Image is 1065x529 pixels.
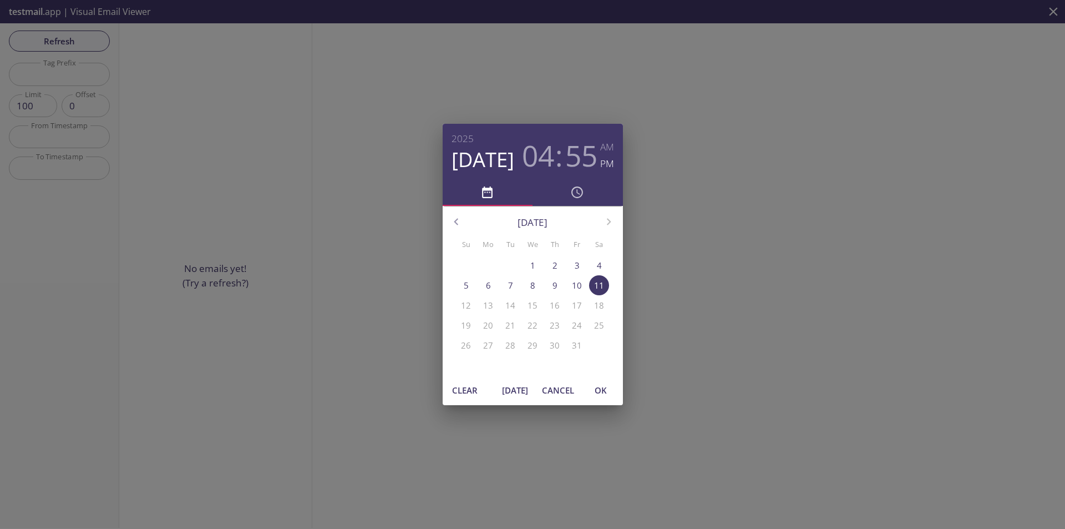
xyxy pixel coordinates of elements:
[90,21,118,29] span: search-medium
[537,380,579,401] button: Cancel
[90,32,118,40] span: Answers
[90,63,118,71] span: chat-square
[552,280,557,291] p: 9
[508,280,513,291] p: 7
[587,383,614,397] span: OK
[522,139,554,172] button: 04
[478,275,498,295] button: 6
[456,275,476,295] button: 5
[452,130,474,147] button: 2025
[589,255,609,275] button: 4
[456,239,476,250] span: Su
[567,275,587,295] button: 10
[600,155,614,172] button: PM
[447,380,483,401] button: Clear
[583,380,618,401] button: OK
[545,255,565,275] button: 2
[530,280,535,291] p: 8
[486,280,491,291] p: 6
[594,280,604,291] p: 11
[523,239,542,250] span: We
[567,239,587,250] span: Fr
[597,260,602,271] p: 4
[555,139,563,172] h3: :
[523,275,542,295] button: 8
[567,255,587,275] button: 3
[530,260,535,271] p: 1
[452,147,514,172] button: [DATE]
[9,266,18,281] button: Emoji Picker
[552,260,557,271] p: 2
[470,215,595,230] p: [DATE]
[575,260,580,271] p: 3
[545,239,565,250] span: Th
[600,139,614,155] button: AM
[545,275,565,295] button: 9
[589,275,609,295] button: 11
[542,383,574,397] span: Cancel
[523,255,542,275] button: 1
[500,275,520,295] button: 7
[572,280,582,291] p: 10
[464,280,469,291] p: 5
[90,73,103,82] span: Ask
[498,380,533,401] button: [DATE]
[452,383,478,397] span: Clear
[500,239,520,250] span: Tu
[565,139,597,172] button: 55
[589,239,609,250] span: Sa
[502,383,529,397] span: [DATE]
[478,239,498,250] span: Mo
